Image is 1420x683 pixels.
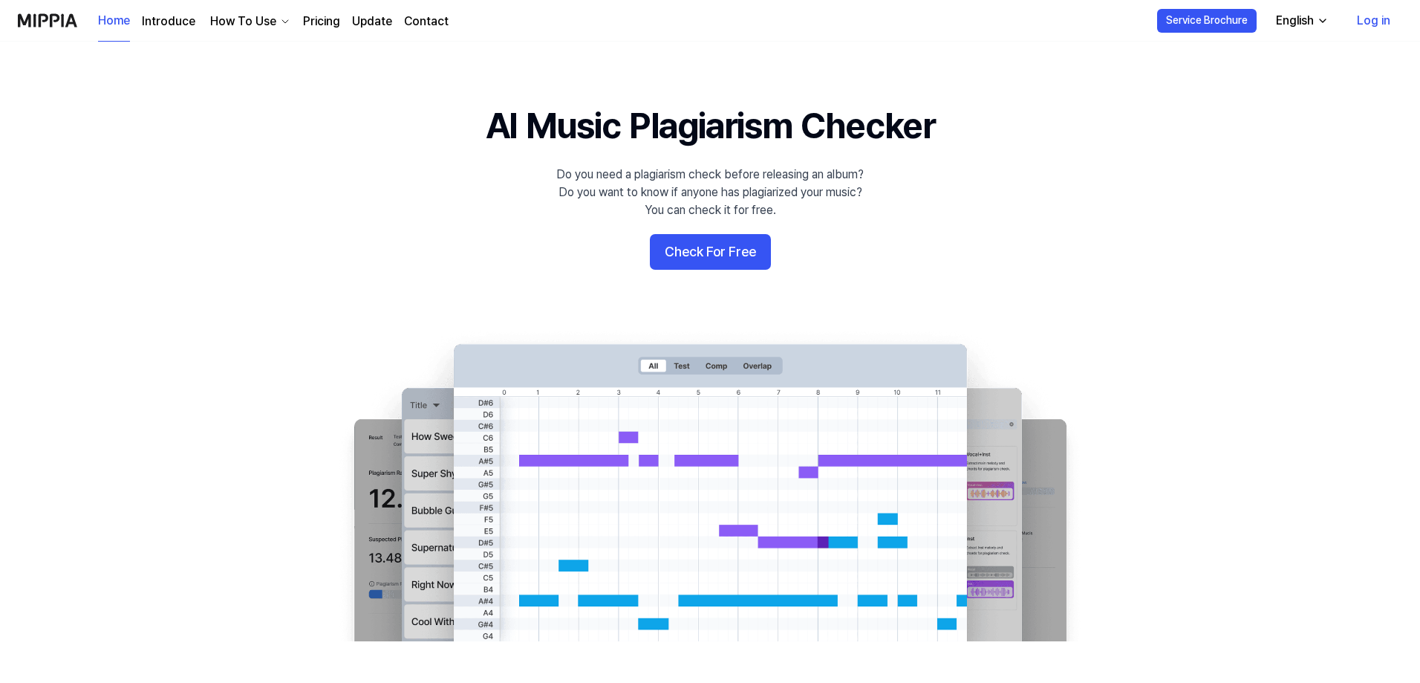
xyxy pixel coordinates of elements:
[98,1,130,42] a: Home
[486,101,935,151] h1: AI Music Plagiarism Checker
[142,13,195,30] a: Introduce
[404,13,449,30] a: Contact
[352,13,392,30] a: Update
[324,329,1096,641] img: main Image
[556,166,864,219] div: Do you need a plagiarism check before releasing an album? Do you want to know if anyone has plagi...
[1264,6,1338,36] button: English
[207,13,291,30] button: How To Use
[207,13,279,30] div: How To Use
[303,13,340,30] a: Pricing
[1157,9,1257,33] button: Service Brochure
[650,234,771,270] button: Check For Free
[1273,12,1317,30] div: English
